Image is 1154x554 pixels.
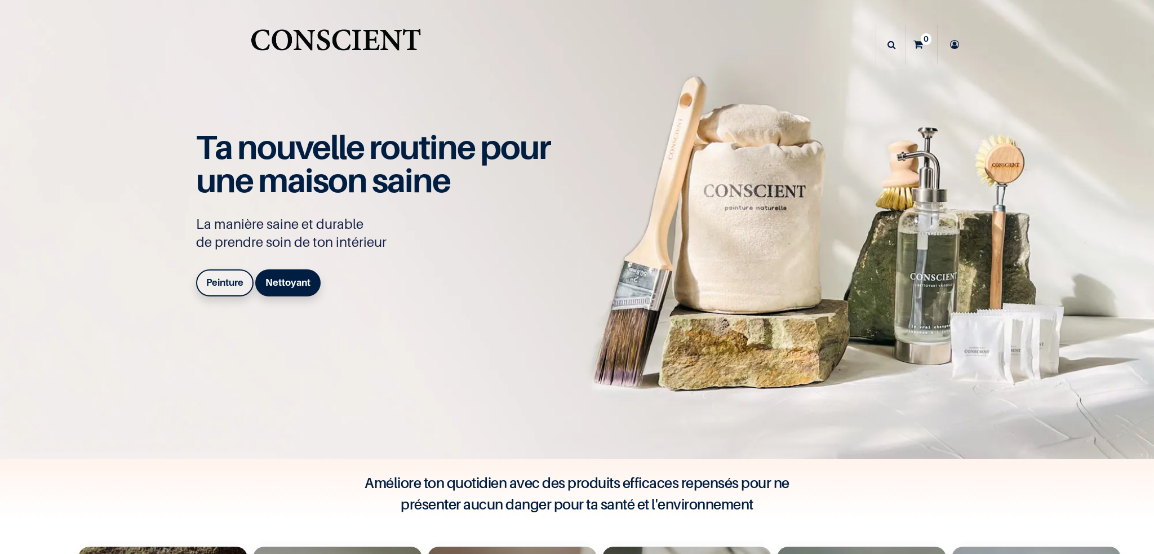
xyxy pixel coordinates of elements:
[206,277,243,288] b: Peinture
[921,33,931,45] sup: 0
[248,23,423,67] img: Conscient
[196,215,562,251] p: La manière saine et durable de prendre soin de ton intérieur
[265,277,310,288] b: Nettoyant
[352,472,802,515] h4: Améliore ton quotidien avec des produits efficaces repensés pour ne présenter aucun danger pour t...
[255,269,321,296] a: Nettoyant
[906,25,937,64] a: 0
[196,269,254,296] a: Peinture
[248,23,423,67] a: Logo of Conscient
[196,127,550,200] span: Ta nouvelle routine pour une maison saine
